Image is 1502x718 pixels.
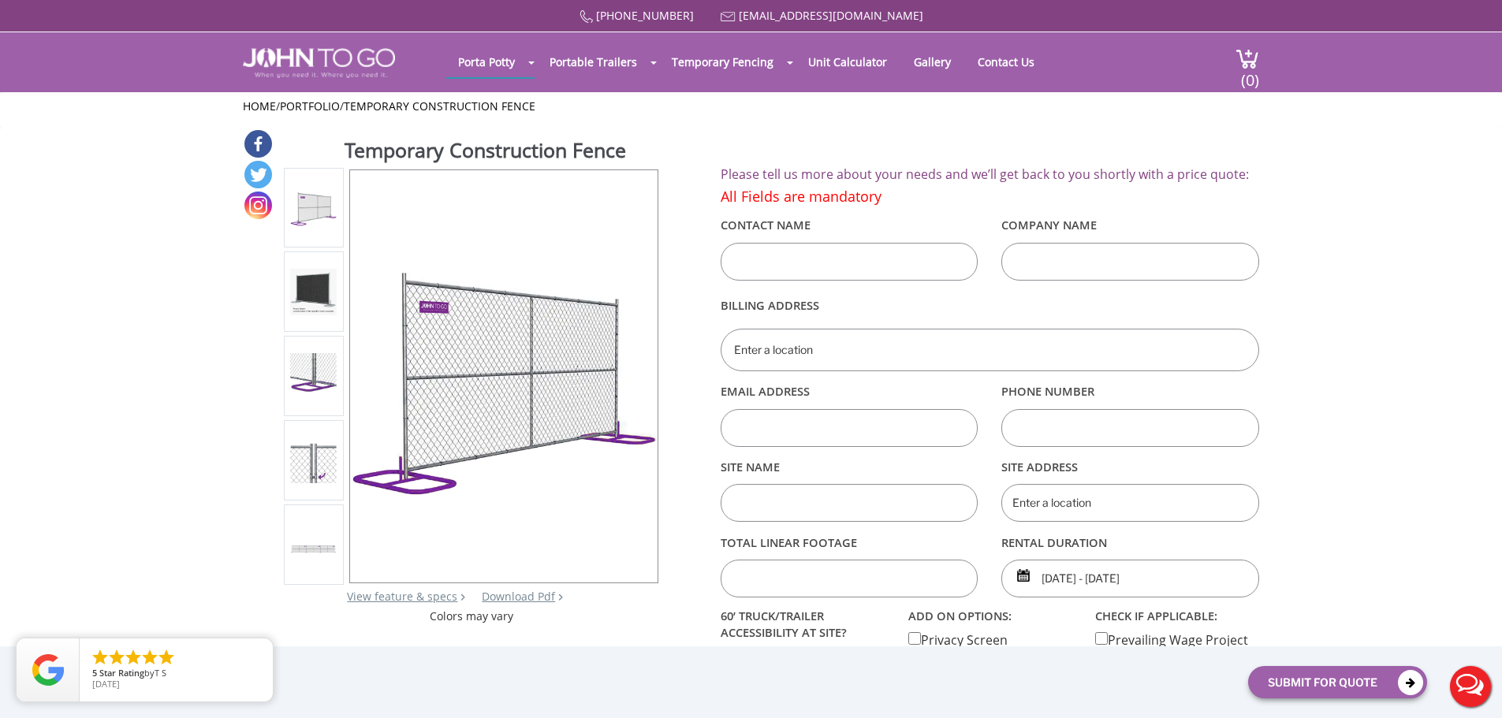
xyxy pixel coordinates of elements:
button: Live Chat [1439,655,1502,718]
img: chevron.png [558,593,563,601]
a: [EMAIL_ADDRESS][DOMAIN_NAME] [739,8,923,23]
input: Start date | End date [1001,560,1259,597]
ul: / / [243,99,1259,114]
button: Submit For Quote [1248,666,1427,698]
a: Temporary Construction Fence [344,99,535,113]
img: right arrow icon [460,593,465,601]
span: 5 [92,667,97,679]
div: Colors may vary [284,608,660,624]
span: by [92,668,260,679]
label: Site Address [1001,453,1259,480]
img: Product [350,222,658,530]
li:  [107,648,126,667]
label: Site Name [721,453,978,480]
label: Company Name [1001,212,1259,239]
h2: Please tell us more about your needs and we’ll get back to you shortly with a price quote: [721,168,1259,182]
label: Contact Name [721,212,978,239]
a: [PHONE_NUMBER] [596,8,694,23]
label: rental duration [1001,529,1259,556]
img: JOHN to go [243,48,395,78]
input: Enter a location [1001,484,1259,522]
a: Facebook [244,130,272,158]
a: Gallery [902,47,963,77]
img: Product [290,437,337,483]
img: Product [290,541,337,557]
a: Download Pdf [482,589,555,604]
label: Billing Address [721,287,1259,325]
img: Call [580,10,593,24]
a: Instagram [244,192,272,219]
span: T S [155,667,166,679]
label: 60’ TRUCK/TRAILER ACCESSIBILITY AT SITE? [721,605,885,644]
label: add on options: [908,605,1072,627]
input: Enter a location [721,329,1259,371]
a: Porta Potty [446,47,527,77]
a: Portable Trailers [538,47,649,77]
span: Star Rating [99,667,144,679]
a: Home [243,99,276,113]
img: cart a [1236,48,1259,69]
img: Review Rating [32,654,64,686]
span: (0) [1240,57,1259,91]
label: Email Address [721,378,978,405]
a: Contact Us [966,47,1046,77]
img: Product [290,353,337,399]
a: Temporary Fencing [660,47,785,77]
a: View feature & specs [347,589,457,604]
label: Total linear footage [721,529,978,556]
li:  [124,648,143,667]
li:  [91,648,110,667]
label: check if applicable: [1095,605,1259,627]
a: Twitter [244,161,272,188]
img: Product [290,184,337,231]
a: Unit Calculator [796,47,899,77]
h4: All Fields are mandatory [721,189,1259,205]
label: Phone Number [1001,378,1259,405]
li:  [157,648,176,667]
img: Product [290,269,337,315]
a: Portfolio [280,99,340,113]
h1: Temporary Construction Fence [345,136,660,168]
img: Mail [721,12,736,22]
li:  [140,648,159,667]
span: [DATE] [92,678,120,690]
